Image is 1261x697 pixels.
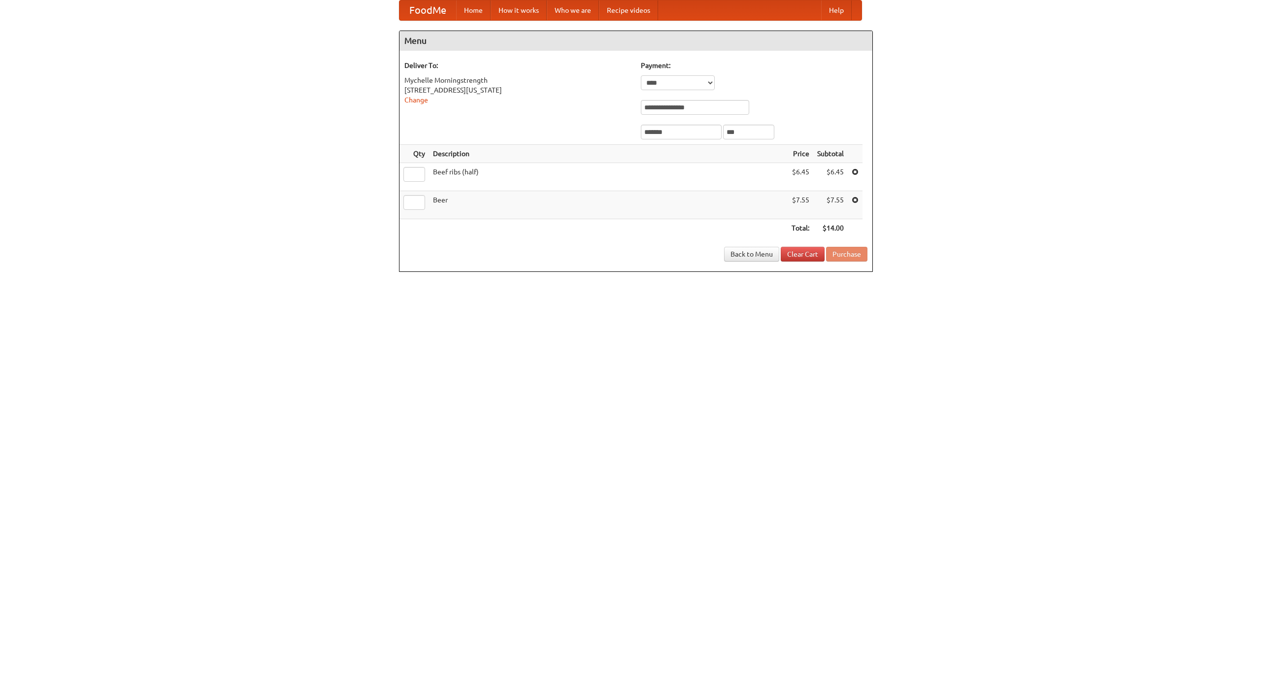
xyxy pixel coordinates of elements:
a: Change [404,96,428,104]
a: Help [821,0,852,20]
a: Who we are [547,0,599,20]
h5: Payment: [641,61,867,70]
th: Price [788,145,813,163]
button: Purchase [826,247,867,262]
a: How it works [491,0,547,20]
th: Description [429,145,788,163]
td: $6.45 [813,163,848,191]
div: Mychelle Morningstrength [404,75,631,85]
a: Back to Menu [724,247,779,262]
th: Qty [399,145,429,163]
td: $7.55 [788,191,813,219]
td: Beer [429,191,788,219]
a: FoodMe [399,0,456,20]
td: $6.45 [788,163,813,191]
h4: Menu [399,31,872,51]
a: Recipe videos [599,0,658,20]
th: Total: [788,219,813,237]
th: $14.00 [813,219,848,237]
a: Clear Cart [781,247,825,262]
a: Home [456,0,491,20]
th: Subtotal [813,145,848,163]
h5: Deliver To: [404,61,631,70]
td: Beef ribs (half) [429,163,788,191]
div: [STREET_ADDRESS][US_STATE] [404,85,631,95]
td: $7.55 [813,191,848,219]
